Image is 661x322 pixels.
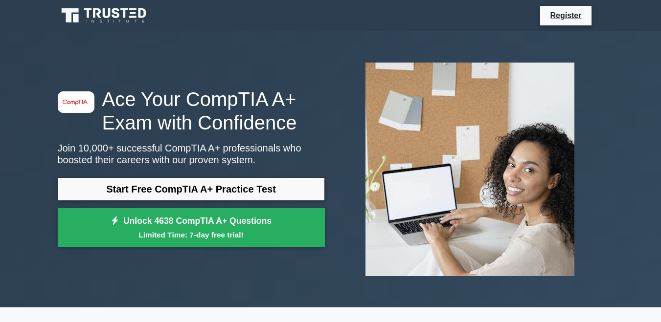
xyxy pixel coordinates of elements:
p: Join 10,000+ successful CompTIA A+ professionals who boosted their careers with our proven system. [58,142,325,166]
h1: Ace Your CompTIA A+ Exam with Confidence [58,87,325,134]
a: Register [544,9,587,21]
a: Start Free CompTIA A+ Practice Test [58,177,325,201]
small: Limited Time: 7-day free trial! [70,229,313,240]
a: Unlock 4638 CompTIA A+ QuestionsLimited Time: 7-day free trial! [58,208,325,247]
